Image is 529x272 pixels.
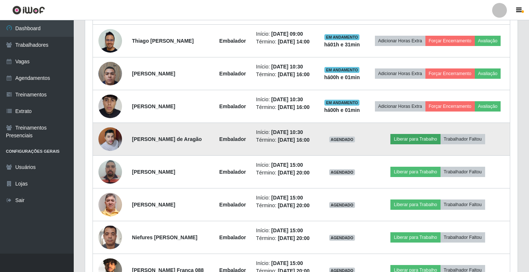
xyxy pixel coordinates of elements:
button: Adicionar Horas Extra [375,68,425,79]
strong: Embalador [219,169,246,175]
button: Forçar Encerramento [425,36,475,46]
time: [DATE] 20:00 [278,202,310,208]
time: [DATE] 16:00 [278,71,310,77]
li: Início: [256,63,314,71]
strong: há 00 h e 01 min [324,74,360,80]
span: EM ANDAMENTO [324,34,359,40]
img: 1757417276217.jpeg [98,127,122,152]
button: Liberar para Trabalho [390,134,440,144]
button: Liberar para Trabalho [390,232,440,243]
time: [DATE] 15:00 [271,162,303,168]
button: Avaliação [475,68,501,79]
time: [DATE] 15:00 [271,227,303,233]
strong: [PERSON_NAME] [132,202,175,208]
strong: há 01 h e 31 min [324,42,360,47]
time: [DATE] 15:00 [271,195,303,201]
time: [DATE] 14:00 [278,39,310,45]
strong: Niefures [PERSON_NAME] [132,234,197,240]
li: Início: [256,227,314,234]
time: [DATE] 10:30 [271,96,303,102]
button: Trabalhador Faltou [441,167,485,177]
strong: [PERSON_NAME] [132,71,175,77]
strong: Embalador [219,202,246,208]
strong: Embalador [219,234,246,240]
strong: [PERSON_NAME] [132,169,175,175]
button: Avaliação [475,101,501,112]
li: Término: [256,103,314,111]
li: Início: [256,30,314,38]
img: 1756896363934.jpeg [98,29,122,53]
button: Forçar Encerramento [425,101,475,112]
span: AGENDADO [329,169,355,175]
strong: Embalador [219,71,246,77]
time: [DATE] 20:00 [278,170,310,176]
img: 1733491183363.jpeg [98,80,122,133]
button: Liberar para Trabalho [390,199,440,210]
img: 1686264689334.jpeg [98,156,122,187]
strong: [PERSON_NAME] de Aragão [132,136,202,142]
span: AGENDADO [329,137,355,142]
time: [DATE] 10:30 [271,64,303,70]
li: Término: [256,169,314,177]
img: CoreUI Logo [12,6,45,15]
strong: Thiago [PERSON_NAME] [132,38,194,44]
li: Início: [256,259,314,267]
time: [DATE] 10:30 [271,129,303,135]
strong: [PERSON_NAME] [132,103,175,109]
span: AGENDADO [329,235,355,241]
li: Término: [256,202,314,209]
img: 1687914027317.jpeg [98,184,122,226]
button: Liberar para Trabalho [390,167,440,177]
button: Adicionar Horas Extra [375,101,425,112]
button: Trabalhador Faltou [441,134,485,144]
button: Forçar Encerramento [425,68,475,79]
span: AGENDADO [329,202,355,208]
time: [DATE] 15:00 [271,260,303,266]
time: [DATE] 16:00 [278,104,310,110]
time: [DATE] 20:00 [278,235,310,241]
li: Término: [256,136,314,144]
strong: Embalador [219,103,246,109]
time: [DATE] 09:00 [271,31,303,37]
button: Avaliação [475,36,501,46]
button: Trabalhador Faltou [441,199,485,210]
time: [DATE] 16:00 [278,137,310,143]
li: Início: [256,194,314,202]
button: Trabalhador Faltou [441,232,485,243]
strong: Embalador [219,136,246,142]
li: Início: [256,161,314,169]
strong: Embalador [219,38,246,44]
span: EM ANDAMENTO [324,67,359,73]
li: Término: [256,38,314,46]
li: Início: [256,128,314,136]
button: Adicionar Horas Extra [375,36,425,46]
li: Início: [256,96,314,103]
li: Término: [256,234,314,242]
strong: há 00 h e 01 min [324,107,360,113]
li: Término: [256,71,314,78]
img: 1758632376156.jpeg [98,58,122,89]
span: EM ANDAMENTO [324,100,359,106]
img: 1744031774658.jpeg [98,222,122,253]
